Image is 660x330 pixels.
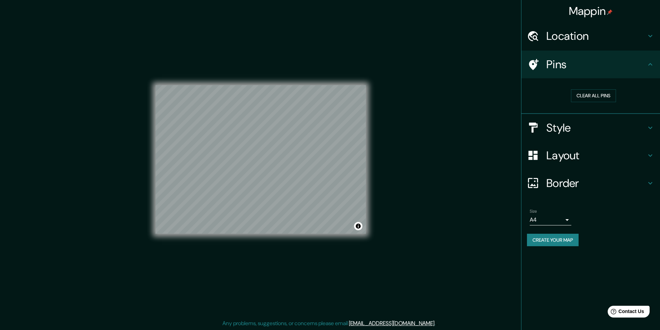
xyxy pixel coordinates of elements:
div: Pins [521,51,660,78]
button: Create your map [527,234,579,247]
button: Toggle attribution [354,222,362,230]
h4: Location [546,29,646,43]
label: Size [530,208,537,214]
h4: Pins [546,57,646,71]
canvas: Map [156,85,366,234]
div: Layout [521,142,660,169]
h4: Layout [546,149,646,162]
p: Any problems, suggestions, or concerns please email . [222,319,435,328]
div: Border [521,169,660,197]
h4: Style [546,121,646,135]
iframe: Help widget launcher [598,303,652,322]
a: [EMAIL_ADDRESS][DOMAIN_NAME] [349,320,434,327]
div: . [435,319,437,328]
h4: Mappin [569,4,613,18]
div: A4 [530,214,571,225]
div: . [437,319,438,328]
button: Clear all pins [571,89,616,102]
div: Style [521,114,660,142]
h4: Border [546,176,646,190]
div: Location [521,22,660,50]
img: pin-icon.png [607,9,613,15]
